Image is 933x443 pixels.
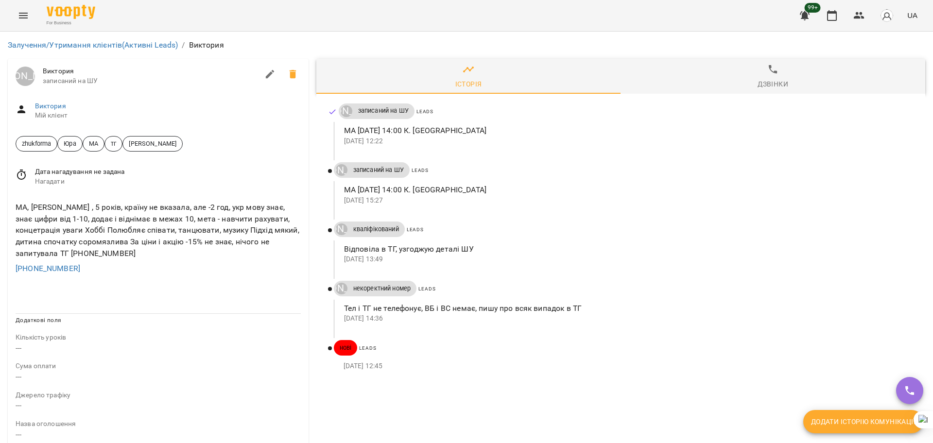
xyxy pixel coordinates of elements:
span: Юра [58,139,82,148]
p: --- [16,342,301,354]
span: Leads [412,168,429,173]
div: Юрій Тимочко [16,67,35,86]
p: field-description [16,391,301,400]
nav: breadcrumb [8,39,925,51]
p: --- [16,400,301,411]
div: Історія [455,78,482,90]
div: МА, [PERSON_NAME] , 5 років, країну не вказала, але -2 год, укр мову знає, знає цифри від 1-10, д... [14,200,303,261]
span: Виктория [43,67,259,76]
img: avatar_s.png [880,9,894,22]
a: Залучення/Утримання клієнтів(Активні Leads) [8,40,178,50]
img: Voopty Logo [47,5,95,19]
span: записаний на ШУ [43,76,259,86]
div: Юрій Тимочко [341,105,352,117]
a: [PERSON_NAME] [334,164,347,176]
span: записаний на ШУ [352,106,415,115]
a: [PERSON_NAME] [334,283,347,294]
button: UA [903,6,921,24]
span: Нагадати [35,177,301,187]
p: field-description [16,419,301,429]
span: Leads [418,286,435,291]
p: [DATE] 12:22 [344,136,910,146]
button: Додати історію комунікації [803,410,923,433]
p: [DATE] 15:27 [344,196,910,205]
a: [PERSON_NAME] [334,223,347,235]
span: UA [907,10,917,20]
span: 99+ [805,3,821,13]
span: нові [334,343,358,352]
span: МА [83,139,104,148]
p: --- [16,371,301,383]
span: тг [105,139,122,148]
span: Додаткові поля [16,317,61,324]
p: Виктория [189,39,224,51]
span: Leads [359,345,376,351]
p: Тел і ТГ не телефонує, ВБ і ВС немає, пишу про всяк випадок в ТГ [344,303,910,314]
p: [DATE] 14:36 [344,314,910,324]
p: [DATE] 13:49 [344,255,910,264]
div: Дзвінки [758,78,788,90]
div: Юрій Тимочко [336,283,347,294]
span: zhukforma [16,139,57,148]
span: кваліфікований [347,225,405,234]
p: МА [DATE] 14:00 К. [GEOGRAPHIC_DATA] [344,125,910,136]
span: некоректний номер [347,284,417,293]
p: Відповіла в ТГ, узгоджую деталі ШУ [344,243,910,255]
span: For Business [47,20,95,26]
span: [PERSON_NAME] [123,139,182,148]
p: МА [DATE] 14:00 К. [GEOGRAPHIC_DATA] [344,184,910,196]
div: Юрій Тимочко [336,223,347,235]
p: field-description [16,333,301,342]
a: [PHONE_NUMBER] [16,264,80,273]
span: Мій клієнт [35,111,301,120]
button: Menu [12,4,35,27]
li: / [182,39,185,51]
span: Leads [407,227,424,232]
div: Юрій Тимочко [336,164,347,176]
p: field-description [16,361,301,371]
a: Виктория [35,102,66,110]
p: --- [16,429,301,441]
span: Додати історію комунікації [811,416,916,427]
span: Дата нагадування не задана [35,167,301,177]
span: записаний на ШУ [347,166,410,174]
span: Leads [416,109,433,114]
p: [DATE] 12:45 [344,361,910,371]
a: [PERSON_NAME] [339,105,352,117]
a: [PERSON_NAME] [16,67,35,86]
